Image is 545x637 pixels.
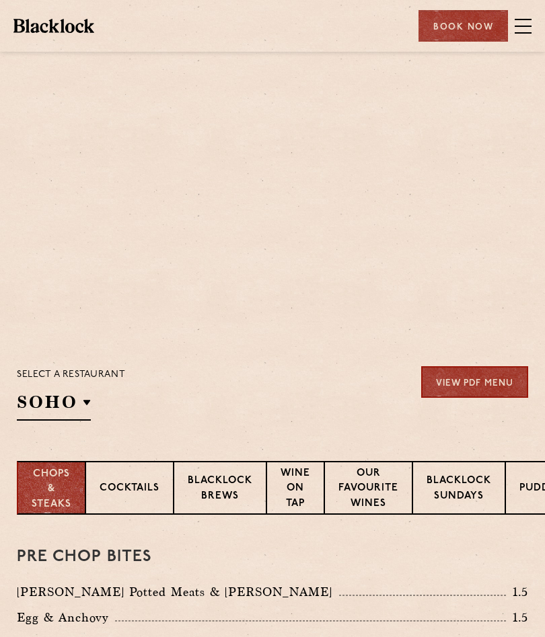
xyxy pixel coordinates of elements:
p: Blacklock Brews [188,474,252,505]
p: Chops & Steaks [32,467,71,513]
a: View PDF Menu [421,366,528,398]
p: Select a restaurant [17,366,125,384]
h3: Pre Chop Bites [17,548,528,566]
p: 1.5 [506,609,529,626]
p: Cocktails [100,481,159,498]
p: [PERSON_NAME] Potted Meats & [PERSON_NAME] [17,583,339,601]
h2: SOHO [17,390,91,421]
p: Our favourite wines [338,466,398,513]
div: Book Now [419,10,508,42]
p: Blacklock Sundays [427,474,491,505]
img: BL_Textured_Logo-footer-cropped.svg [13,19,94,32]
p: Egg & Anchovy [17,608,115,627]
p: Wine on Tap [281,466,310,513]
p: 1.5 [506,583,529,601]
